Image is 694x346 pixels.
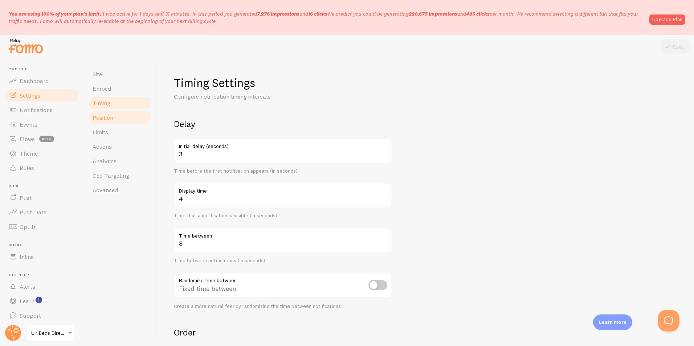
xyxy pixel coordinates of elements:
a: Events [4,117,79,132]
a: Settings [4,88,79,103]
span: and [409,11,490,17]
span: Learn [20,297,34,305]
a: Dashboard [4,74,79,88]
span: Actions [93,143,112,150]
span: Embed [93,85,111,92]
span: Geo Targeting [93,172,129,179]
p: Learn more [599,319,626,326]
span: Notifications [20,106,53,114]
span: Support [20,312,41,319]
a: Geo Targeting [88,168,152,183]
span: Analytics [93,157,117,165]
div: Time that a notification is visible (in seconds) [174,213,392,219]
span: You are using 100% of your plan's limit. [9,11,101,17]
a: Limits [88,125,152,139]
a: Actions [88,139,152,154]
a: Inline [4,250,79,264]
a: Rules [4,161,79,175]
label: Display time [174,183,392,195]
span: Get Help [9,273,79,277]
label: Initial delay (seconds) [174,138,392,151]
span: Rules [20,164,34,172]
span: Limits [93,128,108,136]
span: Opt-In [20,223,37,230]
a: Analytics [88,154,152,168]
span: Push [20,194,33,201]
label: Time between [174,228,392,240]
b: 485 clicks [466,11,490,17]
a: Upgrade Plan [649,15,685,25]
p: Configure notification timing intervals [174,92,348,101]
a: Flows beta [4,132,79,146]
span: beta [39,136,54,142]
span: Dashboard [20,77,49,85]
a: Position [88,110,152,125]
span: Site [93,70,102,78]
a: Alerts [4,279,79,294]
div: Learn more [593,314,632,330]
b: 220,675 impressions [409,11,457,17]
svg: <p>Watch New Feature Tutorials!</p> [36,297,42,303]
iframe: Help Scout Beacon - Open [658,310,679,331]
div: Time between notifications (in seconds) [174,258,392,264]
b: 7,276 impressions [257,11,299,17]
div: Create a more natural feel by randomizing the time between notifications [174,303,392,310]
img: fomo-relay-logo-orange.svg [8,37,44,55]
h2: Order [174,327,392,338]
a: Theme [4,146,79,161]
span: Inline [20,253,34,260]
a: Embed [88,81,152,96]
a: Opt-In [4,219,79,234]
a: Timing [88,96,152,110]
a: Support [4,308,79,323]
p: It was active for 1 days and 31 minutes. In this period you generated We predict you could be gen... [9,10,645,25]
h1: Timing Settings [174,75,392,90]
span: Events [20,121,37,128]
span: Timing [93,99,110,107]
div: Time before the first notification appears (in seconds) [174,168,392,174]
span: Settings [20,92,41,99]
span: UK Beds Direct ltd [31,329,66,337]
a: Learn [4,294,79,308]
a: Notifications [4,103,79,117]
span: Alerts [20,283,35,290]
span: Pop-ups [9,67,79,71]
span: Theme [20,150,38,157]
span: Push Data [20,209,47,216]
span: and [257,11,327,17]
a: Push Data [4,205,79,219]
a: Push [4,190,79,205]
a: Site [88,67,152,81]
h2: Delay [174,118,392,129]
span: Position [93,114,113,121]
span: Flows [20,135,35,143]
div: Fixed time between [174,272,392,299]
a: UK Beds Direct ltd [26,324,75,342]
a: Advanced [88,183,152,197]
b: 16 clicks [308,11,327,17]
span: Push [9,184,79,189]
span: Advanced [93,186,118,194]
span: Inline [9,243,79,247]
